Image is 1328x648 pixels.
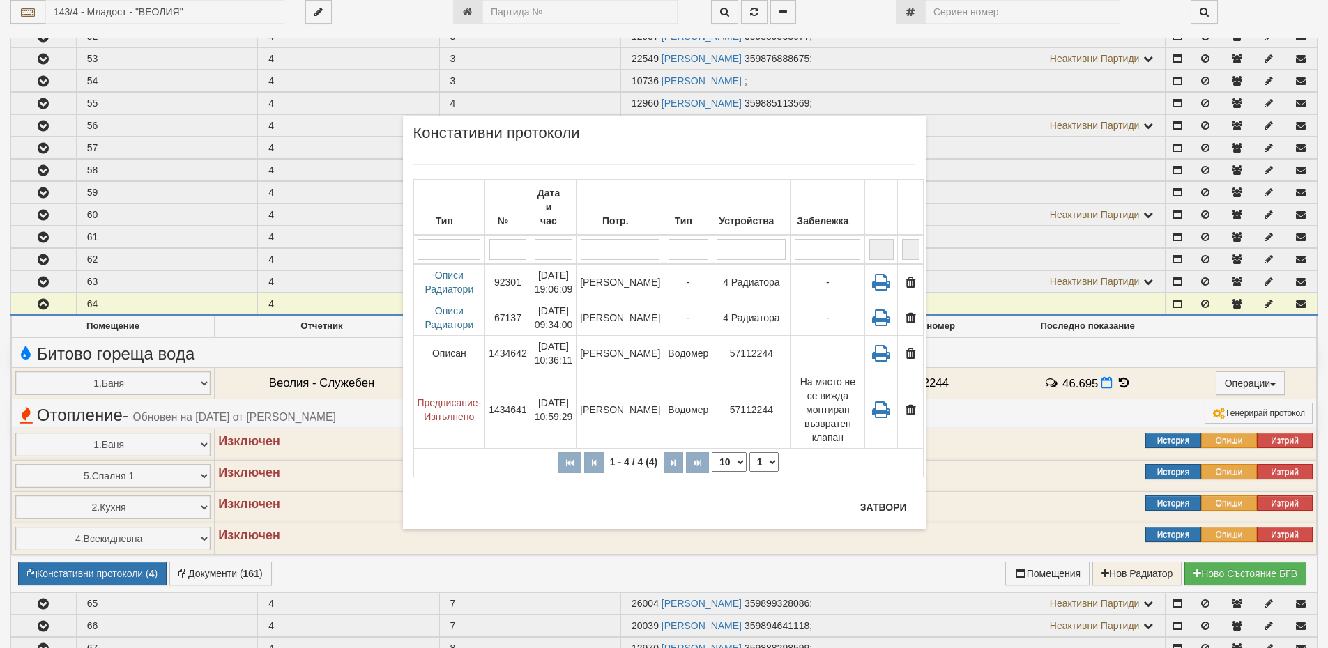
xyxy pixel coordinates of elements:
[852,496,915,518] button: Затвори
[712,336,791,371] td: 57112244
[668,211,708,231] div: Тип
[606,456,661,468] span: 1 - 4 / 4 (4)
[577,300,664,336] td: [PERSON_NAME]
[791,300,865,336] td: -
[485,336,531,371] td: 1434642
[558,452,581,473] button: Първа страница
[531,180,577,236] th: Дата и час: Descending sort applied, activate to apply an ascending sort
[664,180,712,236] th: Тип: No sort applied, activate to apply an ascending sort
[716,211,786,231] div: Устройства
[413,264,485,300] td: Описи Радиатори
[577,180,664,236] th: Потр.: No sort applied, activate to apply an ascending sort
[485,371,531,449] td: 1434641
[413,371,485,449] td: Предписание
[791,264,865,300] td: -
[577,264,664,300] td: [PERSON_NAME]
[791,371,865,449] td: На място не се вижда монтиран възвратен клапан
[535,183,573,231] div: Дата и час
[485,300,531,336] td: 67137
[531,371,577,449] td: [DATE] 10:59:29
[413,336,485,371] td: Описан
[580,211,660,231] div: Потр.
[531,264,577,300] td: [DATE] 19:06:09
[584,452,604,473] button: Предишна страница
[577,371,664,449] td: [PERSON_NAME]
[413,126,580,151] span: Констативни протоколи
[794,211,861,231] div: Забележка
[749,452,779,472] select: Страница номер
[791,180,865,236] th: Забележка: No sort applied, activate to apply an ascending sort
[485,180,531,236] th: №: No sort applied, activate to apply an ascending sort
[413,300,485,336] td: Описи Радиатори
[664,371,712,449] td: Водомер
[577,336,664,371] td: [PERSON_NAME]
[664,452,683,473] button: Следваща страница
[413,180,485,236] th: Тип: No sort applied, activate to apply an ascending sort
[418,211,482,231] div: Тип
[531,336,577,371] td: [DATE] 10:36:11
[712,264,791,300] td: 4 Радиатора
[712,371,791,449] td: 57112244
[686,452,709,473] button: Последна страница
[712,300,791,336] td: 4 Радиатора
[664,264,712,300] td: -
[489,211,527,231] div: №
[898,180,924,236] th: : No sort applied, activate to apply an ascending sort
[664,336,712,371] td: Водомер
[712,180,791,236] th: Устройства: No sort applied, activate to apply an ascending sort
[485,264,531,300] td: 92301
[531,300,577,336] td: [DATE] 09:34:00
[712,452,747,472] select: Брой редове на страница
[664,300,712,336] td: -
[865,180,898,236] th: : No sort applied, sorting is disabled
